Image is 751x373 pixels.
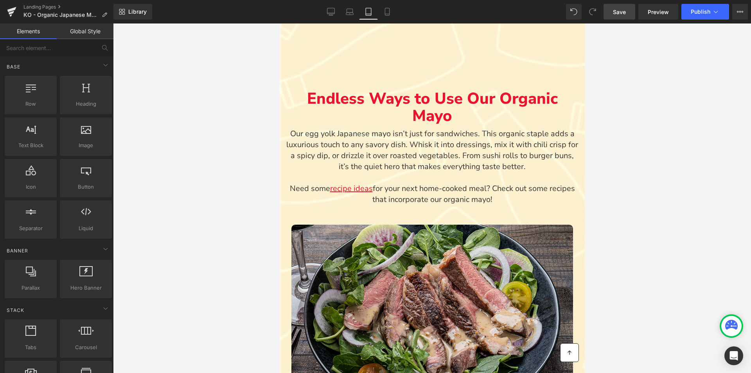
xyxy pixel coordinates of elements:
[322,4,340,20] a: Desktop
[62,343,110,351] span: Carousel
[6,105,299,182] div: To enrich screen reader interactions, please activate Accessibility in Grammarly extension settings
[23,4,113,10] a: Landing Pages
[6,247,29,254] span: Banner
[7,141,54,150] span: Text Block
[359,4,378,20] a: Tablet
[681,4,729,20] button: Publish
[62,183,110,191] span: Button
[638,4,678,20] a: Preview
[613,8,626,16] span: Save
[7,284,54,292] span: Parallax
[62,284,110,292] span: Hero Banner
[7,100,54,108] span: Row
[7,224,54,232] span: Separator
[585,4,600,20] button: Redo
[6,160,299,182] p: Need some for your next home-cooked meal? Check out some recipes that incorporate our organic mayo!
[732,4,748,20] button: More
[62,100,110,108] span: Heading
[7,343,54,351] span: Tabs
[7,183,54,191] span: Icon
[57,23,113,39] a: Global Style
[6,105,299,149] p: Our egg yolk Japanese mayo isn’t just for sandwiches. This organic staple adds a luxurious touch ...
[691,9,710,15] span: Publish
[50,160,93,170] a: recipe ideas
[724,346,743,365] div: Open Intercom Messenger
[62,141,110,150] span: Image
[62,224,110,232] span: Liquid
[128,8,147,15] span: Library
[340,4,359,20] a: Laptop
[113,4,152,20] a: New Library
[6,67,299,113] div: To enrich screen reader interactions, please activate Accessibility in Grammarly extension settings
[23,12,99,18] span: KO - Organic Japanese Mayonnaise ([DATE])
[648,8,669,16] span: Preview
[6,63,21,70] span: Base
[566,4,582,20] button: Undo
[6,306,25,314] span: Stack
[6,67,299,101] p: Endless Ways to Use Our Organic Mayo
[378,4,397,20] a: Mobile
